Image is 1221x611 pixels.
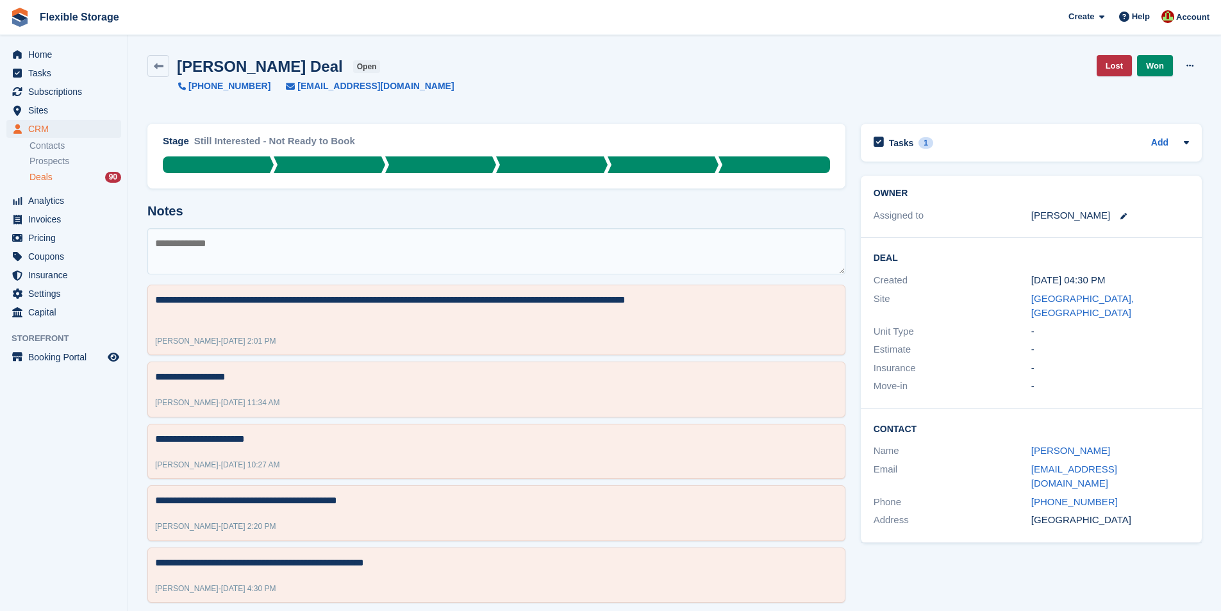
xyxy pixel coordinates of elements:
[874,422,1189,435] h2: Contact
[10,8,29,27] img: stora-icon-8386f47178a22dfd0bd8f6a31ec36ba5ce8667c1dd55bd0f319d3a0aa187defe.svg
[221,460,280,469] span: [DATE] 10:27 AM
[1176,11,1209,24] span: Account
[155,521,276,532] div: -
[29,171,53,183] span: Deals
[29,140,121,152] a: Contacts
[28,210,105,228] span: Invoices
[6,229,121,247] a: menu
[163,134,189,149] div: Stage
[6,192,121,210] a: menu
[178,80,270,93] a: [PHONE_NUMBER]
[1031,324,1189,339] div: -
[28,46,105,63] span: Home
[28,229,105,247] span: Pricing
[874,379,1031,394] div: Move-in
[6,285,121,303] a: menu
[6,210,121,228] a: menu
[6,348,121,366] a: menu
[188,80,270,93] span: [PHONE_NUMBER]
[155,398,219,407] span: [PERSON_NAME]
[155,335,276,347] div: -
[155,583,276,594] div: -
[106,349,121,365] a: Preview store
[155,459,280,471] div: -
[874,188,1189,199] h2: Owner
[270,80,454,93] a: [EMAIL_ADDRESS][DOMAIN_NAME]
[918,137,933,149] div: 1
[221,584,276,593] span: [DATE] 4:30 PM
[28,266,105,284] span: Insurance
[874,444,1031,458] div: Name
[353,60,381,73] span: open
[28,83,105,101] span: Subscriptions
[29,155,121,168] a: Prospects
[1068,10,1094,23] span: Create
[874,342,1031,357] div: Estimate
[155,397,280,408] div: -
[28,64,105,82] span: Tasks
[1031,293,1134,319] a: [GEOGRAPHIC_DATA], [GEOGRAPHIC_DATA]
[221,398,280,407] span: [DATE] 11:34 AM
[28,101,105,119] span: Sites
[874,495,1031,510] div: Phone
[194,134,355,156] div: Still Interested - Not Ready to Book
[6,303,121,321] a: menu
[221,522,276,531] span: [DATE] 2:20 PM
[155,460,219,469] span: [PERSON_NAME]
[874,292,1031,321] div: Site
[28,192,105,210] span: Analytics
[6,46,121,63] a: menu
[6,101,121,119] a: menu
[1161,10,1174,23] img: David Jones
[155,522,219,531] span: [PERSON_NAME]
[29,171,121,184] a: Deals 90
[874,208,1031,223] div: Assigned to
[1031,513,1189,528] div: [GEOGRAPHIC_DATA]
[6,266,121,284] a: menu
[1031,379,1189,394] div: -
[1031,342,1189,357] div: -
[1031,464,1117,489] a: [EMAIL_ADDRESS][DOMAIN_NAME]
[221,337,276,346] span: [DATE] 2:01 PM
[12,332,128,345] span: Storefront
[28,247,105,265] span: Coupons
[1031,361,1189,376] div: -
[1031,445,1110,456] a: [PERSON_NAME]
[889,137,914,149] h2: Tasks
[28,303,105,321] span: Capital
[1031,273,1189,288] div: [DATE] 04:30 PM
[6,120,121,138] a: menu
[874,361,1031,376] div: Insurance
[6,64,121,82] a: menu
[6,247,121,265] a: menu
[105,172,121,183] div: 90
[874,251,1189,264] h2: Deal
[1097,55,1132,76] a: Lost
[6,83,121,101] a: menu
[28,348,105,366] span: Booking Portal
[177,58,343,75] h2: [PERSON_NAME] Deal
[1031,496,1118,507] a: [PHONE_NUMBER]
[155,584,219,593] span: [PERSON_NAME]
[29,155,69,167] span: Prospects
[147,204,845,219] h2: Notes
[874,462,1031,491] div: Email
[1031,208,1110,223] div: [PERSON_NAME]
[28,285,105,303] span: Settings
[297,80,454,93] span: [EMAIL_ADDRESS][DOMAIN_NAME]
[1137,55,1173,76] a: Won
[155,337,219,346] span: [PERSON_NAME]
[874,324,1031,339] div: Unit Type
[28,120,105,138] span: CRM
[1151,136,1168,151] a: Add
[1132,10,1150,23] span: Help
[874,513,1031,528] div: Address
[874,273,1031,288] div: Created
[35,6,124,28] a: Flexible Storage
